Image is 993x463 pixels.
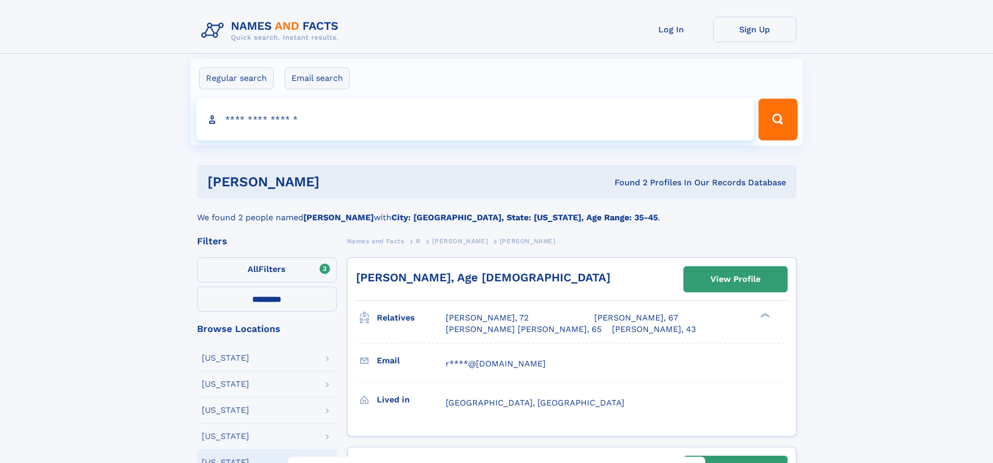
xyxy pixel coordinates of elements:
[684,267,787,292] a: View Profile
[196,99,754,140] input: search input
[197,199,796,224] div: We found 2 people named with .
[446,312,529,324] a: [PERSON_NAME], 72
[416,234,421,247] a: R
[500,238,556,245] span: [PERSON_NAME]
[202,354,249,362] div: [US_STATE]
[202,406,249,414] div: [US_STATE]
[303,212,374,222] b: [PERSON_NAME]
[202,432,249,441] div: [US_STATE]
[377,391,446,409] h3: Lived in
[758,312,770,319] div: ❯
[467,177,786,188] div: Found 2 Profiles In Our Records Database
[446,324,602,335] a: [PERSON_NAME] [PERSON_NAME], 65
[713,17,796,42] a: Sign Up
[197,236,337,246] div: Filters
[710,267,761,291] div: View Profile
[630,17,713,42] a: Log In
[612,324,696,335] a: [PERSON_NAME], 43
[416,238,421,245] span: R
[391,212,658,222] b: City: [GEOGRAPHIC_DATA], State: [US_STATE], Age Range: 35-45
[199,67,274,89] label: Regular search
[347,234,404,247] a: Names and Facts
[432,238,488,245] span: [PERSON_NAME]
[202,380,249,388] div: [US_STATE]
[432,234,488,247] a: [PERSON_NAME]
[207,175,467,188] h1: [PERSON_NAME]
[377,309,446,327] h3: Relatives
[446,398,624,408] span: [GEOGRAPHIC_DATA], [GEOGRAPHIC_DATA]
[285,67,350,89] label: Email search
[197,257,337,282] label: Filters
[594,312,678,324] a: [PERSON_NAME], 67
[197,17,347,45] img: Logo Names and Facts
[197,324,337,334] div: Browse Locations
[248,264,259,274] span: All
[356,271,610,284] a: [PERSON_NAME], Age [DEMOGRAPHIC_DATA]
[377,352,446,370] h3: Email
[758,99,797,140] button: Search Button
